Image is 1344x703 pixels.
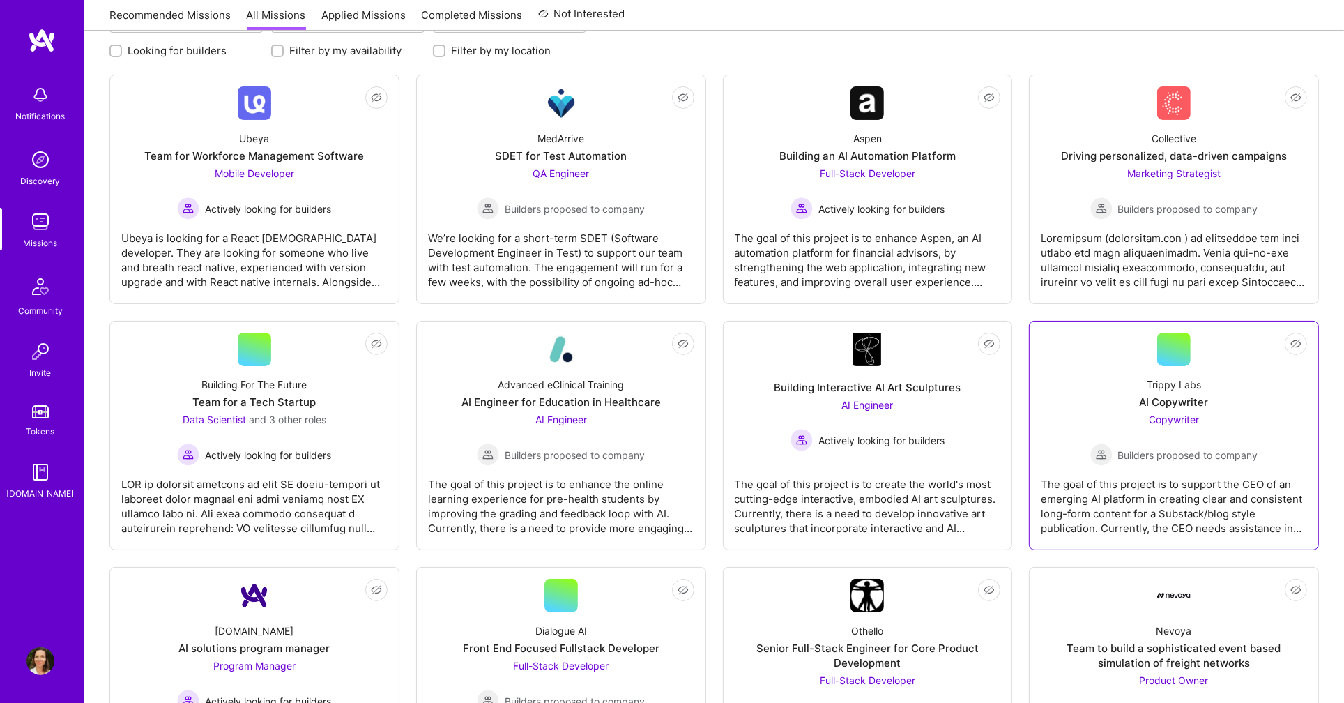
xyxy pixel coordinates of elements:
[1290,338,1301,349] i: icon EyeClosed
[26,208,54,236] img: teamwork
[1041,641,1307,670] div: Team to build a sophisticated event based simulation of freight networks
[1041,466,1307,536] div: The goal of this project is to support the CEO of an emerging AI platform in creating clear and c...
[128,43,227,58] label: Looking for builders
[7,486,75,501] div: [DOMAIN_NAME]
[18,303,63,318] div: Community
[1147,377,1201,392] div: Trippy Labs
[477,197,499,220] img: Builders proposed to company
[183,414,246,425] span: Data Scientist
[192,395,316,409] div: Team for a Tech Startup
[1118,448,1258,462] span: Builders proposed to company
[678,338,689,349] i: icon EyeClosed
[28,28,56,53] img: logo
[249,414,326,425] span: and 3 other roles
[505,202,645,216] span: Builders proposed to company
[535,414,587,425] span: AI Engineer
[1290,92,1301,103] i: icon EyeClosed
[205,202,331,216] span: Actively looking for builders
[428,466,694,536] div: The goal of this project is to enhance the online learning experience for pre-health students by ...
[1118,202,1258,216] span: Builders proposed to company
[1090,444,1113,466] img: Builders proposed to company
[678,584,689,596] i: icon EyeClosed
[177,444,199,466] img: Actively looking for builders
[1290,584,1301,596] i: icon EyeClosed
[498,377,624,392] div: Advanced eClinical Training
[371,584,382,596] i: icon EyeClosed
[495,149,627,163] div: SDET for Test Automation
[477,444,499,466] img: Builders proposed to company
[1090,197,1113,220] img: Builders proposed to company
[735,333,1001,538] a: Company LogoBuilding Interactive AI Art SculpturesAI Engineer Actively looking for buildersActive...
[451,43,551,58] label: Filter by my location
[238,579,271,612] img: Company Logo
[984,338,995,349] i: icon EyeClosed
[984,584,995,596] i: icon EyeClosed
[1061,149,1287,163] div: Driving personalized, data-driven campaigns
[1041,86,1307,292] a: Company LogoCollectiveDriving personalized, data-driven campaignsMarketing Strategist Builders pr...
[850,86,884,120] img: Company Logo
[428,86,694,292] a: Company LogoMedArriveSDET for Test AutomationQA Engineer Builders proposed to companyBuilders pro...
[1127,167,1221,179] span: Marketing Strategist
[1149,414,1199,425] span: Copywriter
[24,236,58,250] div: Missions
[321,8,406,31] a: Applied Missions
[32,405,49,418] img: tokens
[779,149,956,163] div: Building an AI Automation Platform
[289,43,402,58] label: Filter by my availability
[461,395,661,409] div: AI Engineer for Education in Healthcare
[463,641,659,656] div: Front End Focused Fullstack Developer
[1140,395,1209,409] div: AI Copywriter
[1157,593,1191,598] img: Company Logo
[853,131,882,146] div: Aspen
[820,674,915,686] span: Full-Stack Developer
[16,109,66,123] div: Notifications
[853,333,881,366] img: Company Logo
[538,6,625,31] a: Not Interested
[818,433,945,448] span: Actively looking for builders
[537,131,584,146] div: MedArrive
[201,377,307,392] div: Building For The Future
[428,220,694,289] div: We’re looking for a short-term SDET (Software Development Engineer in Test) to support our team w...
[205,448,331,462] span: Actively looking for builders
[26,647,54,675] img: User Avatar
[791,197,813,220] img: Actively looking for builders
[735,641,1001,670] div: Senior Full-Stack Engineer for Core Product Development
[533,167,589,179] span: QA Engineer
[513,660,609,672] span: Full-Stack Developer
[850,579,884,612] img: Company Logo
[177,197,199,220] img: Actively looking for builders
[774,380,961,395] div: Building Interactive AI Art Sculptures
[239,131,269,146] div: Ubeya
[26,338,54,365] img: Invite
[21,174,61,188] div: Discovery
[818,202,945,216] span: Actively looking for builders
[26,81,54,109] img: bell
[428,333,694,538] a: Company LogoAdvanced eClinical TrainingAI Engineer for Education in HealthcareAI Engineer Builder...
[109,8,231,31] a: Recommended Missions
[791,429,813,451] img: Actively looking for builders
[1152,131,1196,146] div: Collective
[30,365,52,380] div: Invite
[1041,220,1307,289] div: Loremipsum (dolorsitam.con ) ad elitseddoe tem inci utlabo etd magn aliquaenimadm. Venia qui-no-e...
[26,424,55,439] div: Tokens
[121,86,388,292] a: Company LogoUbeyaTeam for Workforce Management SoftwareMobile Developer Actively looking for buil...
[1041,333,1307,538] a: Trippy LabsAI CopywriterCopywriter Builders proposed to companyBuilders proposed to companyThe go...
[544,86,578,120] img: Company Logo
[820,167,915,179] span: Full-Stack Developer
[422,8,523,31] a: Completed Missions
[505,448,645,462] span: Builders proposed to company
[544,333,578,366] img: Company Logo
[851,623,883,638] div: Othello
[1157,86,1191,120] img: Company Logo
[371,92,382,103] i: icon EyeClosed
[238,86,271,120] img: Company Logo
[984,92,995,103] i: icon EyeClosed
[735,466,1001,536] div: The goal of this project is to create the world's most cutting-edge interactive, embodied AI art ...
[1156,623,1192,638] div: Nevoya
[26,458,54,486] img: guide book
[178,641,330,656] div: AI solutions program manager
[121,333,388,538] a: Building For The FutureTeam for a Tech StartupData Scientist and 3 other rolesActively looking fo...
[735,86,1001,292] a: Company LogoAspenBuilding an AI Automation PlatformFull-Stack Developer Actively looking for buil...
[215,623,293,638] div: [DOMAIN_NAME]
[247,8,306,31] a: All Missions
